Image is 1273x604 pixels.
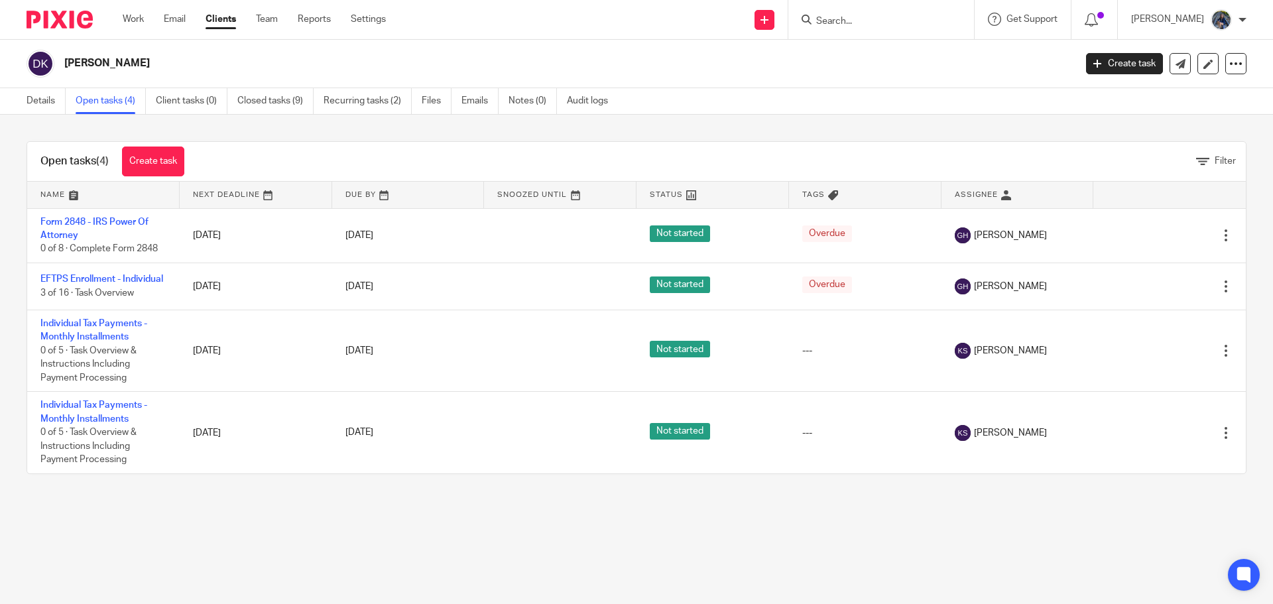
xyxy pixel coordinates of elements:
[650,341,710,357] span: Not started
[27,88,66,114] a: Details
[40,154,109,168] h1: Open tasks
[802,225,852,242] span: Overdue
[1086,53,1163,74] a: Create task
[1211,9,1232,30] img: 20210918_184149%20(2).jpg
[422,88,452,114] a: Files
[802,426,928,440] div: ---
[298,13,331,26] a: Reports
[1131,13,1204,26] p: [PERSON_NAME]
[164,13,186,26] a: Email
[1215,156,1236,166] span: Filter
[40,274,163,284] a: EFTPS Enrollment - Individual
[955,343,971,359] img: svg%3E
[40,400,147,423] a: Individual Tax Payments - Monthly Installments
[955,425,971,441] img: svg%3E
[650,191,683,198] span: Status
[974,229,1047,242] span: [PERSON_NAME]
[650,225,710,242] span: Not started
[96,156,109,166] span: (4)
[509,88,557,114] a: Notes (0)
[461,88,499,114] a: Emails
[206,13,236,26] a: Clients
[345,282,373,291] span: [DATE]
[497,191,567,198] span: Snoozed Until
[650,423,710,440] span: Not started
[123,13,144,26] a: Work
[64,56,866,70] h2: [PERSON_NAME]
[122,147,184,176] a: Create task
[180,392,332,473] td: [DATE]
[40,346,137,383] span: 0 of 5 · Task Overview & Instructions Including Payment Processing
[324,88,412,114] a: Recurring tasks (2)
[974,426,1047,440] span: [PERSON_NAME]
[974,280,1047,293] span: [PERSON_NAME]
[76,88,146,114] a: Open tasks (4)
[40,319,147,341] a: Individual Tax Payments - Monthly Installments
[237,88,314,114] a: Closed tasks (9)
[40,288,134,298] span: 3 of 16 · Task Overview
[27,50,54,78] img: svg%3E
[345,346,373,355] span: [DATE]
[40,244,158,253] span: 0 of 8 · Complete Form 2848
[650,276,710,293] span: Not started
[345,428,373,438] span: [DATE]
[256,13,278,26] a: Team
[802,276,852,293] span: Overdue
[27,11,93,29] img: Pixie
[567,88,618,114] a: Audit logs
[802,344,928,357] div: ---
[1006,15,1058,24] span: Get Support
[156,88,227,114] a: Client tasks (0)
[40,217,149,240] a: Form 2848 - IRS Power Of Attorney
[815,16,934,28] input: Search
[955,227,971,243] img: svg%3E
[345,231,373,240] span: [DATE]
[180,208,332,263] td: [DATE]
[40,428,137,464] span: 0 of 5 · Task Overview & Instructions Including Payment Processing
[180,310,332,392] td: [DATE]
[974,344,1047,357] span: [PERSON_NAME]
[955,278,971,294] img: svg%3E
[180,263,332,310] td: [DATE]
[351,13,386,26] a: Settings
[802,191,825,198] span: Tags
